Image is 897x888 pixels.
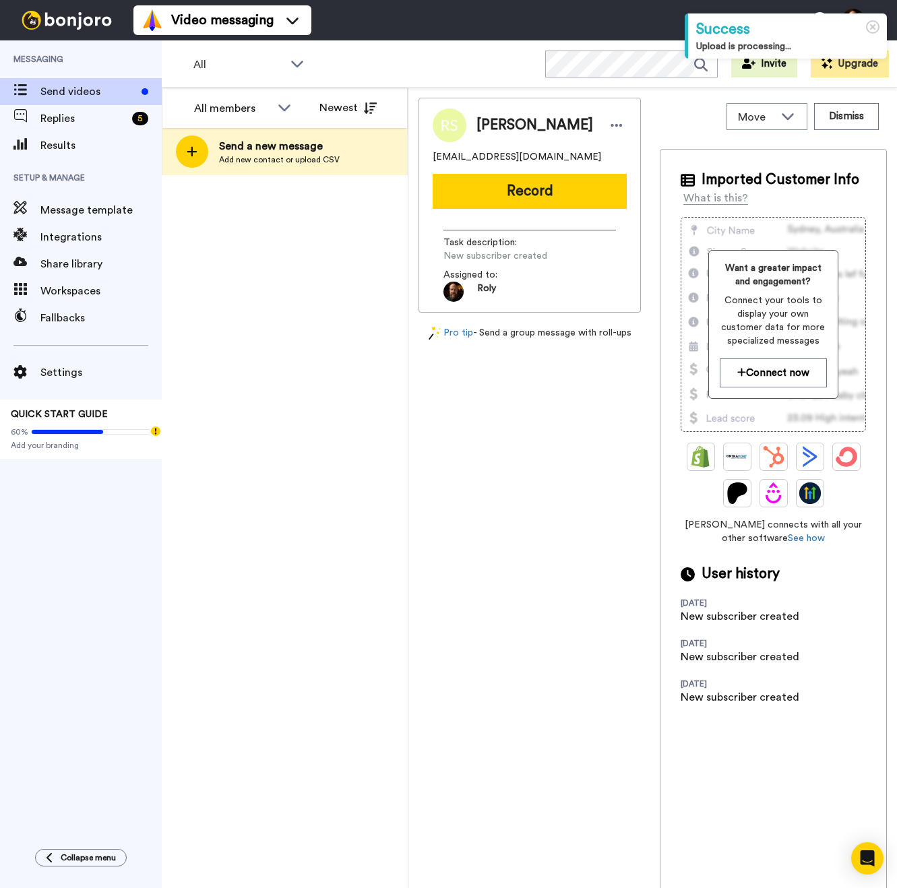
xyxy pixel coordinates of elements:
[814,103,879,130] button: Dismiss
[142,9,163,31] img: vm-color.svg
[40,84,136,100] span: Send videos
[194,100,271,117] div: All members
[726,446,748,468] img: Ontraport
[40,310,162,326] span: Fallbacks
[696,19,879,40] div: Success
[681,638,768,649] div: [DATE]
[811,51,889,77] button: Upgrade
[11,440,151,451] span: Add your branding
[150,425,162,437] div: Tooltip anchor
[40,202,162,218] span: Message template
[681,598,768,608] div: [DATE]
[40,283,162,299] span: Workspaces
[40,229,162,245] span: Integrations
[681,608,799,625] div: New subscriber created
[788,534,825,543] a: See how
[799,446,821,468] img: ActiveCampaign
[702,170,859,190] span: Imported Customer Info
[443,236,538,249] span: Task description :
[851,842,884,875] div: Open Intercom Messenger
[61,852,116,863] span: Collapse menu
[433,174,627,209] button: Record
[763,446,784,468] img: Hubspot
[309,94,387,121] button: Newest
[683,190,748,206] div: What is this?
[681,649,799,665] div: New subscriber created
[477,282,496,302] span: Roly
[476,115,593,135] span: [PERSON_NAME]
[40,137,162,154] span: Results
[726,482,748,504] img: Patreon
[690,446,712,468] img: Shopify
[429,326,473,340] a: Pro tip
[443,268,538,282] span: Assigned to:
[738,109,774,125] span: Move
[799,482,821,504] img: GoHighLevel
[681,678,768,689] div: [DATE]
[836,446,857,468] img: ConvertKit
[681,689,799,705] div: New subscriber created
[40,364,162,381] span: Settings
[702,564,780,584] span: User history
[219,154,340,165] span: Add new contact or upload CSV
[443,282,464,302] img: 001b9436-2fdc-4a09-a509-3b060dcd91d9-1736288419.jpg
[219,138,340,154] span: Send a new message
[40,110,127,127] span: Replies
[443,249,571,263] span: New subscriber created
[11,426,28,437] span: 60%
[193,57,284,73] span: All
[720,358,827,387] button: Connect now
[720,294,827,348] span: Connect your tools to display your own customer data for more specialized messages
[419,326,641,340] div: - Send a group message with roll-ups
[720,261,827,288] span: Want a greater impact and engagement?
[171,11,274,30] span: Video messaging
[40,256,162,272] span: Share library
[429,326,441,340] img: magic-wand.svg
[35,849,127,866] button: Collapse menu
[763,482,784,504] img: Drip
[11,410,108,419] span: QUICK START GUIDE
[132,112,148,125] div: 5
[731,51,797,77] button: Invite
[696,40,879,53] div: Upload is processing...
[433,150,601,164] span: [EMAIL_ADDRESS][DOMAIN_NAME]
[681,518,866,545] span: [PERSON_NAME] connects with all your other software
[16,11,117,30] img: bj-logo-header-white.svg
[433,108,466,142] img: Image of Roberto Schiavulli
